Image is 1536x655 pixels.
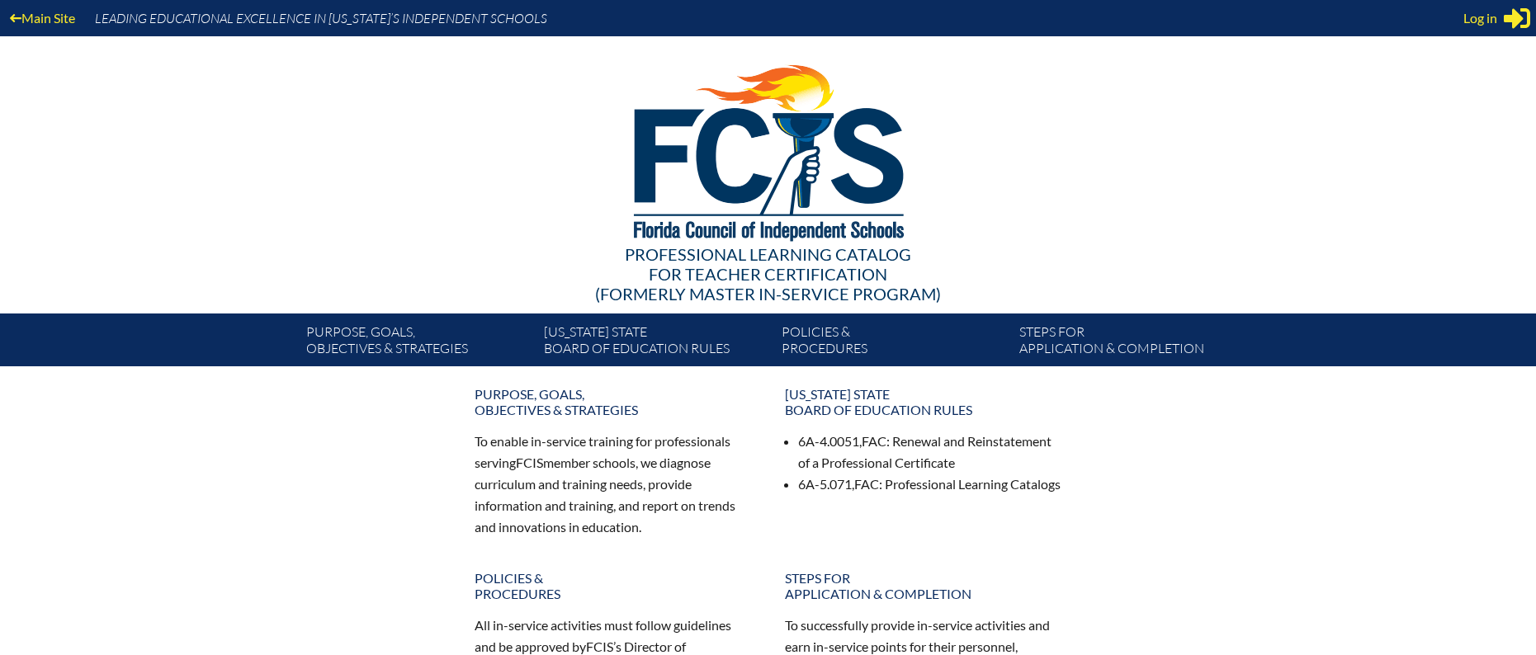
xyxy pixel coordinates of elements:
span: FAC [854,476,879,492]
a: [US_STATE] StateBoard of Education rules [775,379,1072,424]
li: 6A-4.0051, : Renewal and Reinstatement of a Professional Certificate [798,431,1062,474]
a: Steps forapplication & completion [1013,320,1250,366]
span: for Teacher Certification [649,264,887,284]
li: 6A-5.071, : Professional Learning Catalogs [798,474,1062,495]
span: FCIS [586,639,613,654]
img: FCISlogo221.eps [598,36,938,262]
a: [US_STATE] StateBoard of Education rules [537,320,775,366]
div: Professional Learning Catalog (formerly Master In-service Program) [293,244,1244,304]
a: Policies &Procedures [465,563,762,608]
a: Purpose, goals,objectives & strategies [465,379,762,424]
a: Purpose, goals,objectives & strategies [300,320,537,366]
a: Policies &Procedures [775,320,1013,366]
svg: Sign in or register [1504,5,1530,31]
span: FCIS [516,455,543,470]
span: FAC [862,433,886,449]
a: Main Site [3,7,82,29]
a: Steps forapplication & completion [775,563,1072,608]
p: To enable in-service training for professionals serving member schools, we diagnose curriculum an... [475,431,752,537]
span: Log in [1463,8,1497,28]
